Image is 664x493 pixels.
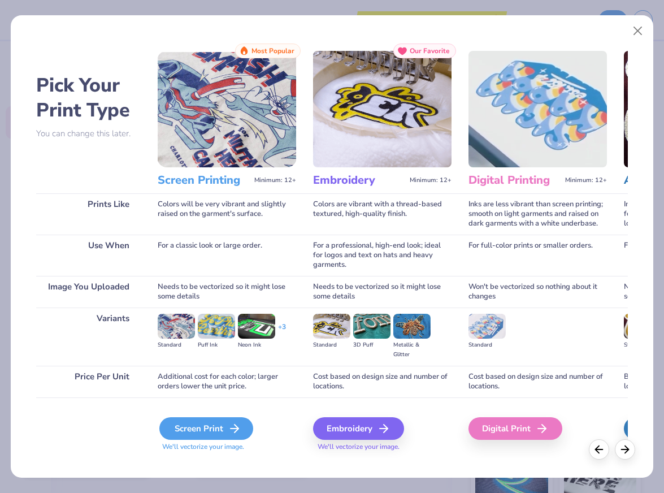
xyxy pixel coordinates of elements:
div: Use When [36,235,141,276]
div: Puff Ink [198,340,235,350]
div: For a professional, high-end look; ideal for logos and text on hats and heavy garments. [313,235,452,276]
span: Our Favorite [410,47,450,55]
div: Screen Print [159,417,253,440]
div: For full-color prints or smaller orders. [468,235,607,276]
div: Neon Ink [238,340,275,350]
div: Embroidery [313,417,404,440]
img: Screen Printing [158,51,296,167]
div: Additional cost for each color; larger orders lower the unit price. [158,366,296,397]
div: Metallic & Glitter [393,340,431,360]
h2: Pick Your Print Type [36,73,141,123]
div: Digital Print [468,417,562,440]
div: Colors are vibrant with a thread-based textured, high-quality finish. [313,193,452,235]
div: Needs to be vectorized so it might lose some details [158,276,296,308]
div: Standard [468,340,506,350]
div: 3D Puff [353,340,390,350]
img: Standard [313,314,350,339]
div: Standard [158,340,195,350]
span: We'll vectorize your image. [313,442,452,452]
img: Digital Printing [468,51,607,167]
img: Standard [624,314,661,339]
h3: Screen Printing [158,173,250,188]
img: Standard [158,314,195,339]
div: Standard [313,340,350,350]
div: Prints Like [36,193,141,235]
div: Image You Uploaded [36,276,141,308]
div: + 3 [278,322,286,341]
p: You can change this later. [36,129,141,139]
div: Standard [624,340,661,350]
img: Neon Ink [238,314,275,339]
div: Needs to be vectorized so it might lose some details [313,276,452,308]
h3: Embroidery [313,173,405,188]
span: Minimum: 12+ [254,176,296,184]
span: Minimum: 12+ [565,176,607,184]
div: Inks are less vibrant than screen printing; smooth on light garments and raised on dark garments ... [468,193,607,235]
img: Metallic & Glitter [393,314,431,339]
span: Most Popular [251,47,294,55]
div: Colors will be very vibrant and slightly raised on the garment's surface. [158,193,296,235]
div: Cost based on design size and number of locations. [313,366,452,397]
img: Puff Ink [198,314,235,339]
span: Minimum: 12+ [410,176,452,184]
h3: Digital Printing [468,173,561,188]
div: Cost based on design size and number of locations. [468,366,607,397]
div: Variants [36,308,141,366]
img: Embroidery [313,51,452,167]
div: For a classic look or large order. [158,235,296,276]
span: We'll vectorize your image. [158,442,296,452]
div: Won't be vectorized so nothing about it changes [468,276,607,308]
div: Price Per Unit [36,366,141,397]
button: Close [627,20,649,42]
img: Standard [468,314,506,339]
img: 3D Puff [353,314,390,339]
